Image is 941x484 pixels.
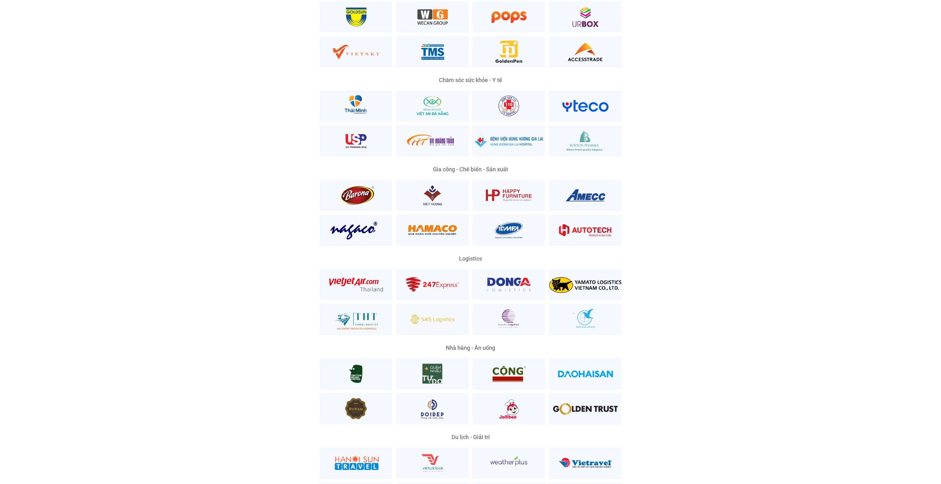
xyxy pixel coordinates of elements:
[320,345,622,351] div: Nhà hàng - Ăn uống
[473,36,545,67] a: Golden Pen
[320,256,622,261] div: Logistics
[320,434,622,440] div: Du lịch - Giải trí
[320,167,622,172] div: Gia công - Chế biến - Sản xuất
[320,77,622,83] div: Chăm sóc sức khỏe - Y tế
